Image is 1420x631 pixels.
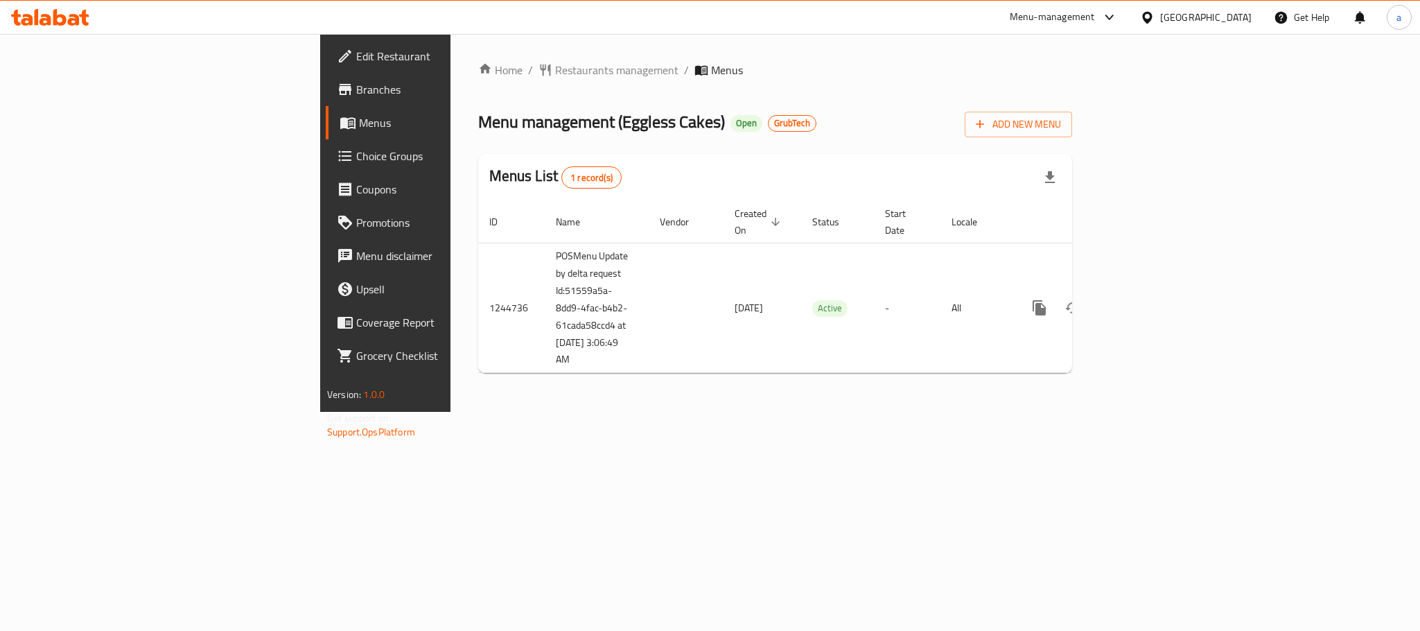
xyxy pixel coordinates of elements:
span: Promotions [356,214,546,231]
span: Start Date [885,205,924,239]
span: 1.0.0 [363,386,385,404]
span: Add New Menu [976,116,1061,133]
a: Menu disclaimer [326,239,557,273]
span: Created On [735,205,784,239]
a: Upsell [326,273,557,306]
a: Support.OpsPlatform [327,423,415,441]
span: ID [489,214,516,230]
td: POSMenu Update by delta request Id:51559a5a-8dd9-4fac-b4b2-61cada58ccd4 at [DATE] 3:06:49 AM [545,243,649,373]
button: more [1023,291,1056,325]
span: Menus [359,114,546,131]
span: Name [556,214,598,230]
a: Edit Restaurant [326,40,557,73]
span: Coupons [356,181,546,198]
button: Add New Menu [965,112,1072,137]
a: Choice Groups [326,139,557,173]
span: Menu management ( Eggless Cakes ) [478,106,725,137]
span: Branches [356,81,546,98]
span: Edit Restaurant [356,48,546,64]
span: 1 record(s) [562,171,621,184]
span: Grocery Checklist [356,347,546,364]
span: Upsell [356,281,546,297]
div: Active [812,300,848,317]
span: Active [812,300,848,316]
div: Total records count [561,166,622,189]
span: Menu disclaimer [356,248,546,264]
li: / [684,62,689,78]
div: Open [730,115,762,132]
button: Change Status [1056,291,1089,325]
span: Restaurants management [555,62,678,78]
span: Version: [327,386,361,404]
span: Vendor [660,214,707,230]
div: Menu-management [1010,9,1095,26]
a: Coverage Report [326,306,557,339]
td: All [940,243,1012,373]
span: Menus [711,62,743,78]
div: Export file [1033,161,1067,194]
h2: Menus List [489,166,622,189]
a: Branches [326,73,557,106]
td: - [874,243,940,373]
span: GrubTech [769,117,816,129]
span: Choice Groups [356,148,546,164]
span: Open [730,117,762,129]
table: enhanced table [478,201,1167,374]
nav: breadcrumb [478,62,1072,78]
span: [DATE] [735,299,763,317]
span: a [1396,10,1401,25]
a: Coupons [326,173,557,206]
a: Grocery Checklist [326,339,557,372]
span: Locale [952,214,995,230]
a: Menus [326,106,557,139]
span: Status [812,214,857,230]
div: [GEOGRAPHIC_DATA] [1160,10,1252,25]
th: Actions [1012,201,1167,243]
a: Promotions [326,206,557,239]
span: Coverage Report [356,314,546,331]
span: Get support on: [327,409,391,427]
a: Restaurants management [538,62,678,78]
